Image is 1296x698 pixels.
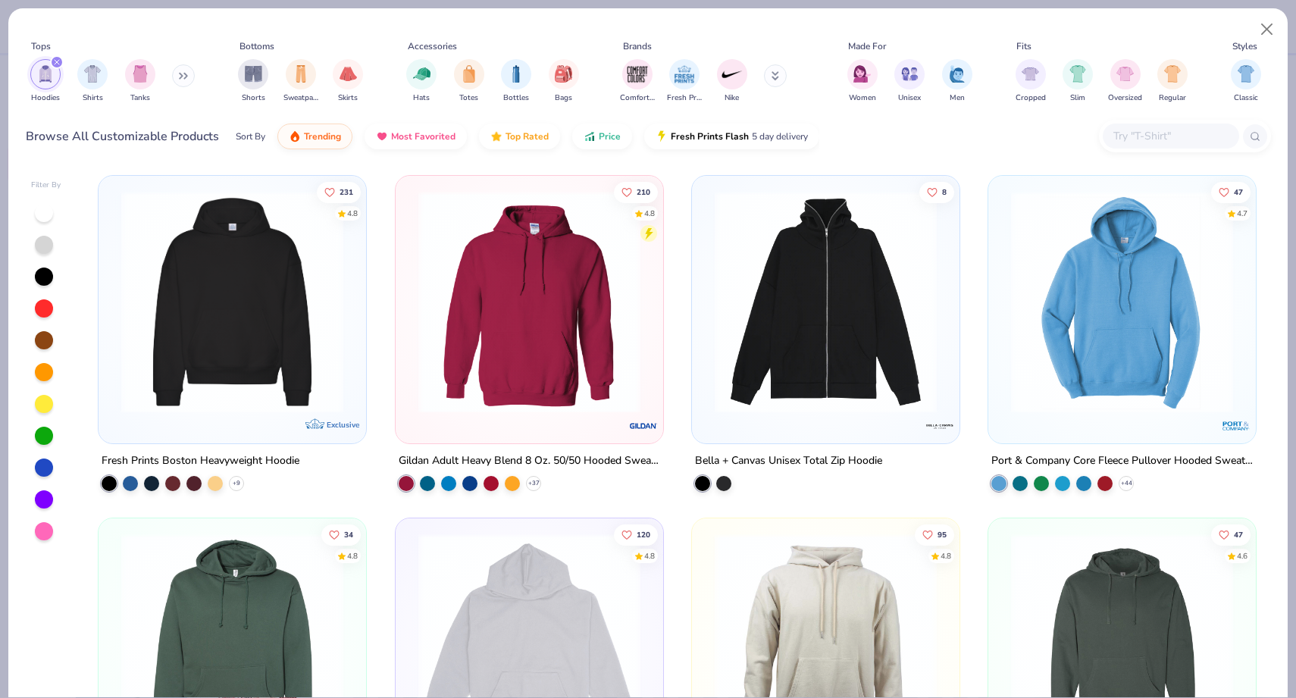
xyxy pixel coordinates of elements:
[239,39,274,53] div: Bottoms
[130,92,150,104] span: Tanks
[849,92,876,104] span: Women
[1016,39,1031,53] div: Fits
[376,130,388,142] img: most_fav.gif
[304,130,341,142] span: Trending
[707,191,944,413] img: b1a53f37-890a-4b9a-8962-a1b7c70e022e
[83,92,103,104] span: Shirts
[1063,59,1093,104] button: filter button
[656,130,668,142] img: flash.gif
[925,411,955,441] img: Bella + Canvas logo
[942,59,972,104] button: filter button
[31,92,60,104] span: Hoodies
[30,59,61,104] button: filter button
[411,191,648,413] img: 01756b78-01f6-4cc6-8d8a-3c30c1a0c8ac
[919,181,954,202] button: Like
[555,92,572,104] span: Bags
[1157,59,1188,104] button: filter button
[459,92,478,104] span: Totes
[848,39,886,53] div: Made For
[365,124,467,149] button: Most Favorited
[77,59,108,104] div: filter for Shirts
[667,59,702,104] div: filter for Fresh Prints
[508,65,524,83] img: Bottles Image
[599,130,621,142] span: Price
[37,65,54,83] img: Hoodies Image
[413,65,430,83] img: Hats Image
[333,59,363,104] button: filter button
[1253,15,1282,44] button: Close
[347,551,358,562] div: 4.8
[717,59,747,104] button: filter button
[340,188,353,196] span: 231
[620,92,655,104] span: Comfort Colors
[950,92,965,104] span: Men
[125,59,155,104] button: filter button
[1211,524,1251,546] button: Like
[944,191,1182,413] img: 1f5800f6-a563-4d51-95f6-628a9af9848e
[236,130,265,143] div: Sort By
[941,551,951,562] div: 4.8
[1232,39,1257,53] div: Styles
[938,531,947,539] span: 95
[695,452,882,471] div: Bella + Canvas Unisex Total Zip Hoodie
[1159,92,1186,104] span: Regular
[31,39,51,53] div: Tops
[894,59,925,104] div: filter for Unisex
[1164,65,1182,83] img: Regular Image
[501,59,531,104] div: filter for Bottles
[283,59,318,104] button: filter button
[1016,92,1046,104] span: Cropped
[1231,59,1261,104] button: filter button
[898,92,921,104] span: Unisex
[725,92,739,104] span: Nike
[620,59,655,104] button: filter button
[667,59,702,104] button: filter button
[132,65,149,83] img: Tanks Image
[245,65,262,83] img: Shorts Image
[1108,59,1142,104] button: filter button
[344,531,353,539] span: 34
[717,59,747,104] div: filter for Nike
[721,63,743,86] img: Nike Image
[1022,65,1039,83] img: Cropped Image
[399,452,660,471] div: Gildan Adult Heavy Blend 8 Oz. 50/50 Hooded Sweatshirt
[643,551,654,562] div: 4.8
[238,59,268,104] button: filter button
[991,452,1253,471] div: Port & Company Core Fleece Pullover Hooded Sweatshirt
[620,59,655,104] div: filter for Comfort Colors
[125,59,155,104] div: filter for Tanks
[31,180,61,191] div: Filter By
[752,128,808,146] span: 5 day delivery
[501,59,531,104] button: filter button
[1231,59,1261,104] div: filter for Classic
[1016,59,1046,104] button: filter button
[942,59,972,104] div: filter for Men
[114,191,351,413] img: 91acfc32-fd48-4d6b-bdad-a4c1a30ac3fc
[527,479,539,488] span: + 37
[673,63,696,86] img: Fresh Prints Image
[644,124,819,149] button: Fresh Prints Flash5 day delivery
[338,92,358,104] span: Skirts
[1116,65,1134,83] img: Oversized Image
[949,65,966,83] img: Men Image
[293,65,309,83] img: Sweatpants Image
[1003,191,1241,413] img: 1593a31c-dba5-4ff5-97bf-ef7c6ca295f9
[549,59,579,104] div: filter for Bags
[283,92,318,104] span: Sweatpants
[1069,65,1086,83] img: Slim Image
[1211,181,1251,202] button: Like
[667,92,702,104] span: Fresh Prints
[847,59,878,104] div: filter for Women
[626,63,649,86] img: Comfort Colors Image
[1108,59,1142,104] div: filter for Oversized
[572,124,632,149] button: Price
[408,39,457,53] div: Accessories
[671,130,749,142] span: Fresh Prints Flash
[1063,59,1093,104] div: filter for Slim
[327,420,360,430] span: Exclusive
[233,479,240,488] span: + 9
[1121,479,1132,488] span: + 44
[623,39,652,53] div: Brands
[636,188,650,196] span: 210
[1237,551,1247,562] div: 4.6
